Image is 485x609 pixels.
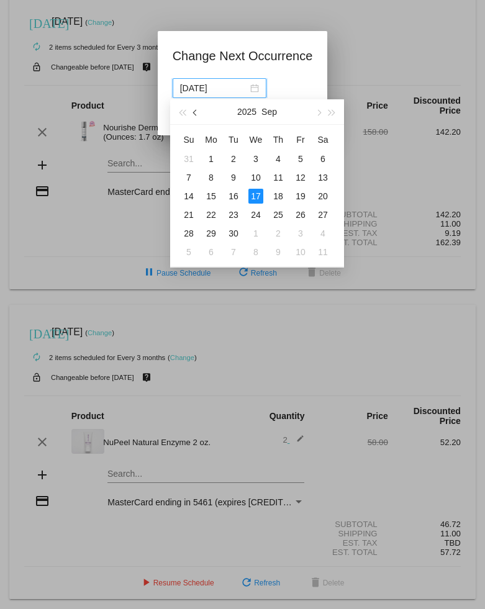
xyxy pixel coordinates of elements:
td: 9/10/2025 [245,168,267,187]
div: 30 [226,226,241,241]
td: 9/30/2025 [222,224,245,243]
td: 10/6/2025 [200,243,222,261]
td: 10/10/2025 [289,243,312,261]
td: 9/17/2025 [245,187,267,205]
div: 24 [248,207,263,222]
div: 23 [226,207,241,222]
td: 9/13/2025 [312,168,334,187]
td: 9/7/2025 [178,168,200,187]
td: 9/29/2025 [200,224,222,243]
div: 2 [271,226,286,241]
td: 9/14/2025 [178,187,200,205]
td: 9/4/2025 [267,150,289,168]
button: Next month (PageDown) [311,99,325,124]
div: 17 [248,189,263,204]
div: 11 [315,245,330,259]
div: 18 [271,189,286,204]
div: 25 [271,207,286,222]
div: 31 [181,151,196,166]
td: 10/7/2025 [222,243,245,261]
td: 10/1/2025 [245,224,267,243]
div: 7 [226,245,241,259]
td: 9/11/2025 [267,168,289,187]
td: 9/6/2025 [312,150,334,168]
div: 22 [204,207,219,222]
button: Next year (Control + right) [325,99,339,124]
div: 1 [248,226,263,241]
div: 20 [315,189,330,204]
td: 9/2/2025 [222,150,245,168]
div: 7 [181,170,196,185]
td: 10/9/2025 [267,243,289,261]
td: 10/4/2025 [312,224,334,243]
td: 10/11/2025 [312,243,334,261]
div: 8 [248,245,263,259]
div: 6 [315,151,330,166]
th: Mon [200,130,222,150]
div: 11 [271,170,286,185]
div: 21 [181,207,196,222]
td: 10/2/2025 [267,224,289,243]
td: 9/21/2025 [178,205,200,224]
td: 9/5/2025 [289,150,312,168]
div: 5 [293,151,308,166]
th: Sun [178,130,200,150]
button: 2025 [237,99,256,124]
input: Select date [180,81,248,95]
div: 10 [293,245,308,259]
td: 9/23/2025 [222,205,245,224]
td: 10/5/2025 [178,243,200,261]
td: 9/22/2025 [200,205,222,224]
th: Fri [289,130,312,150]
th: Tue [222,130,245,150]
td: 9/19/2025 [289,187,312,205]
th: Wed [245,130,267,150]
td: 9/25/2025 [267,205,289,224]
div: 8 [204,170,219,185]
div: 12 [293,170,308,185]
td: 9/26/2025 [289,205,312,224]
div: 28 [181,226,196,241]
td: 8/31/2025 [178,150,200,168]
td: 9/8/2025 [200,168,222,187]
td: 9/28/2025 [178,224,200,243]
div: 16 [226,189,241,204]
td: 9/12/2025 [289,168,312,187]
div: 4 [315,226,330,241]
th: Thu [267,130,289,150]
div: 19 [293,189,308,204]
td: 9/18/2025 [267,187,289,205]
td: 9/15/2025 [200,187,222,205]
td: 9/1/2025 [200,150,222,168]
div: 4 [271,151,286,166]
td: 9/9/2025 [222,168,245,187]
div: 29 [204,226,219,241]
div: 27 [315,207,330,222]
td: 9/16/2025 [222,187,245,205]
div: 14 [181,189,196,204]
div: 15 [204,189,219,204]
div: 3 [293,226,308,241]
td: 10/3/2025 [289,224,312,243]
button: Sep [261,99,277,124]
div: 10 [248,170,263,185]
button: Last year (Control + left) [175,99,189,124]
div: 3 [248,151,263,166]
div: 13 [315,170,330,185]
div: 9 [271,245,286,259]
div: 2 [226,151,241,166]
td: 9/27/2025 [312,205,334,224]
td: 9/3/2025 [245,150,267,168]
div: 26 [293,207,308,222]
div: 6 [204,245,219,259]
td: 9/24/2025 [245,205,267,224]
th: Sat [312,130,334,150]
div: 1 [204,151,219,166]
button: Previous month (PageUp) [189,99,202,124]
div: 5 [181,245,196,259]
h1: Change Next Occurrence [173,46,313,66]
td: 10/8/2025 [245,243,267,261]
div: 9 [226,170,241,185]
td: 9/20/2025 [312,187,334,205]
